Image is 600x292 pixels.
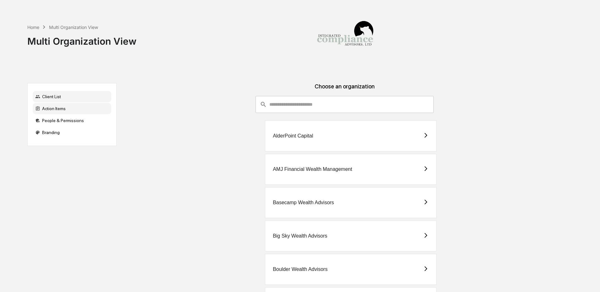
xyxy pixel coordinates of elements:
[27,31,136,47] div: Multi Organization View
[33,115,111,126] div: People & Permissions
[49,25,98,30] div: Multi Organization View
[314,5,377,68] img: Integrated Compliance Advisors
[27,25,39,30] div: Home
[273,233,327,239] div: Big Sky Wealth Advisors
[273,133,313,139] div: AlderPoint Capital
[33,91,111,102] div: Client List
[33,103,111,114] div: Action Items
[256,96,434,113] div: consultant-dashboard__filter-organizations-search-bar
[122,83,567,96] div: Choose an organization
[273,267,328,272] div: Boulder Wealth Advisors
[273,200,334,205] div: Basecamp Wealth Advisors
[63,200,76,205] span: Pylon
[33,127,111,138] div: Branding
[44,200,76,205] a: Powered byPylon
[273,166,352,172] div: AMJ Financial Wealth Management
